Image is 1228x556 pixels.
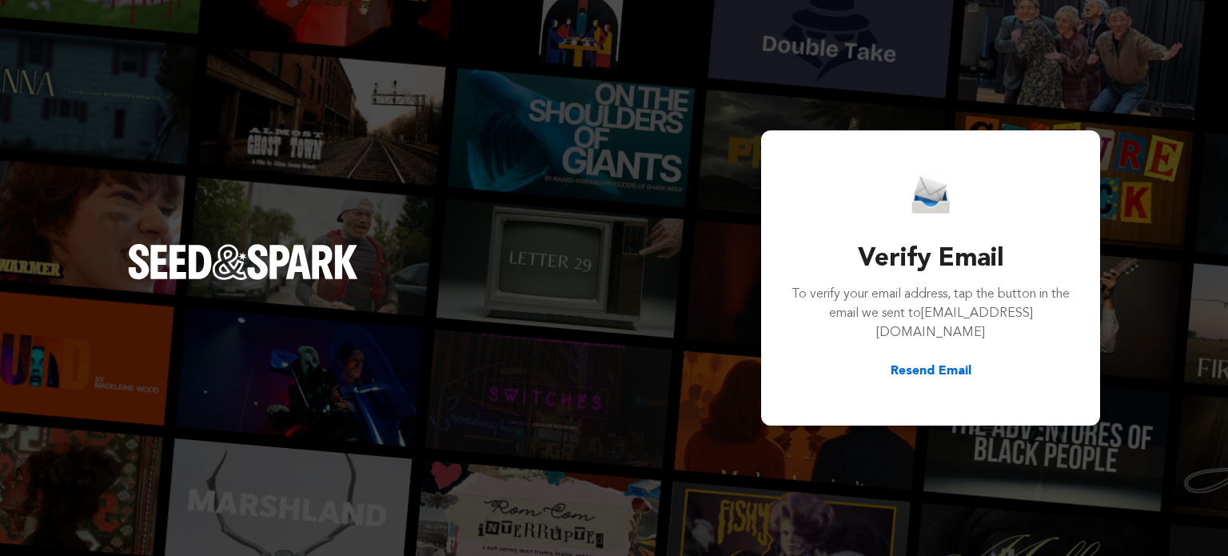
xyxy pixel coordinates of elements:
h3: Verify Email [790,240,1071,278]
img: Seed&Spark Logo [128,244,358,279]
button: Resend Email [891,362,971,381]
img: Seed&Spark Email Icon [911,175,950,214]
a: Seed&Spark Homepage [128,244,358,311]
p: To verify your email address, tap the button in the email we sent to [790,285,1071,342]
span: [EMAIL_ADDRESS][DOMAIN_NAME] [876,307,1033,339]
